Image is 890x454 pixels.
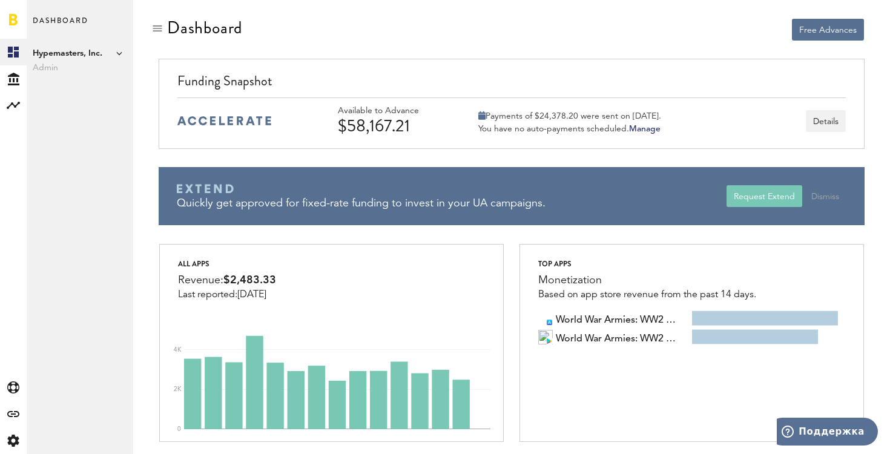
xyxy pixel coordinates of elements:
[478,123,661,134] div: You have no auto-payments scheduled.
[177,71,846,97] div: Funding Snapshot
[538,289,756,300] div: Based on app store revenue from the past 14 days.
[792,19,864,41] button: Free Advances
[556,311,680,326] span: World War Armies: WW2 PvP RTS
[178,289,276,300] div: Last reported:
[538,330,553,344] img: iK6Hy6lsWsqeWK0ybwQTtYBaSSZLCokXQRyyygXHAZVWEMQuJ3uvW-R48qew49TNqoO4
[237,290,266,300] span: [DATE]
[223,275,276,286] span: $2,483.33
[538,271,756,289] div: Monetization
[777,418,878,448] iframe: Открывает виджет для поиска дополнительной информации
[178,257,276,271] div: All apps
[33,46,127,61] span: Hypemasters, Inc.
[338,116,453,136] div: $58,167.21
[538,257,756,271] div: Top apps
[177,184,234,194] img: Braavo Extend
[727,185,802,207] button: Request Extend
[478,111,661,122] div: Payments of $24,378.20 were sent on [DATE].
[629,125,661,133] a: Manage
[174,347,182,353] text: 4K
[33,61,127,75] span: Admin
[546,338,553,344] img: 17.png
[177,116,271,125] img: accelerate-medium-blue-logo.svg
[177,196,727,211] div: Quickly get approved for fixed-rate funding to invest in your UA campaigns.
[806,110,846,132] button: Details
[338,106,453,116] div: Available to Advance
[546,319,553,326] img: 21.png
[177,426,181,432] text: 0
[556,330,680,344] span: World War Armies: WW2 PvP RTS
[178,271,276,289] div: Revenue:
[33,13,88,39] span: Dashboard
[174,386,182,392] text: 2K
[804,185,846,207] button: Dismiss
[167,18,242,38] div: Dashboard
